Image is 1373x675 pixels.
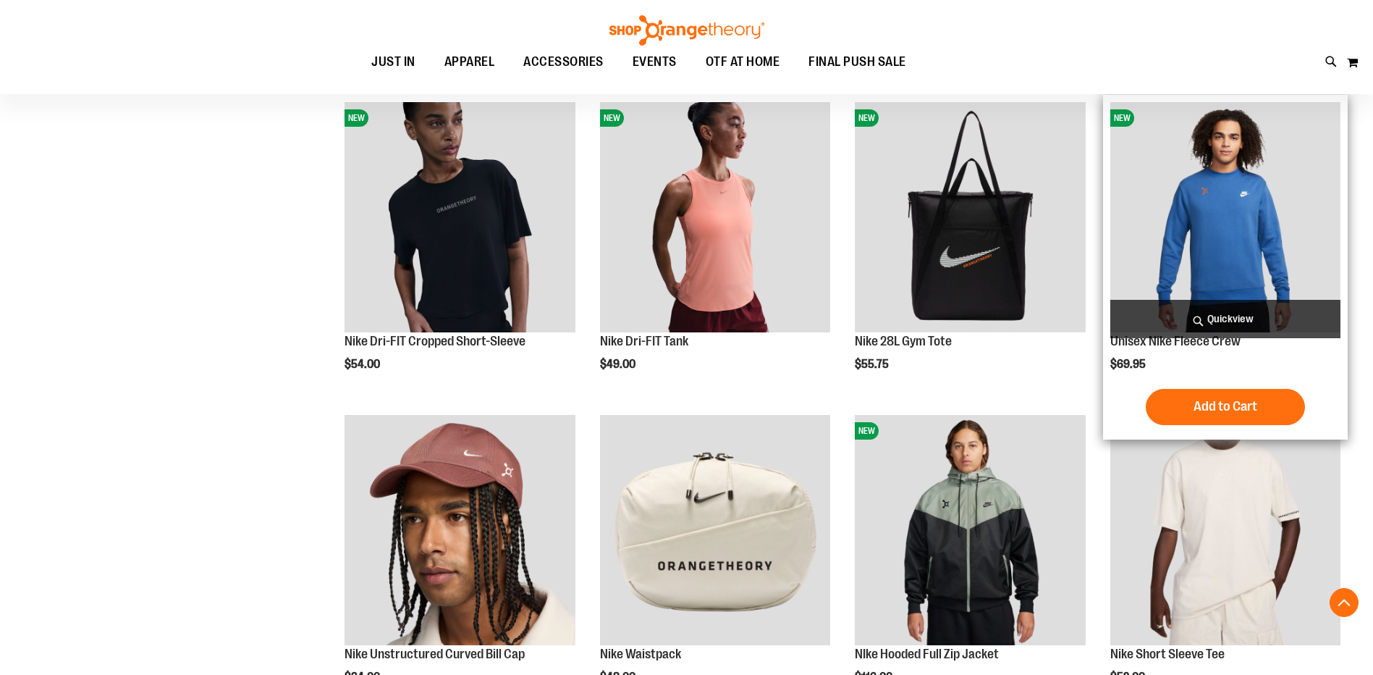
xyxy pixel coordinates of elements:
[345,102,575,335] a: Nike Dri-FIT Cropped Short-SleeveNEW
[1110,358,1148,371] span: $69.95
[345,109,368,127] span: NEW
[1110,102,1340,335] a: Unisex Nike Fleece CrewNEW
[345,415,575,647] a: Nike Unstructured Curved Bill Cap
[600,102,830,335] a: Nike Dri-FIT TankNEW
[848,95,1092,408] div: product
[444,46,495,78] span: APPAREL
[509,46,618,79] a: ACCESSORIES
[855,647,999,661] a: NIke Hooded Full Zip Jacket
[345,415,575,645] img: Nike Unstructured Curved Bill Cap
[523,46,604,78] span: ACCESSORIES
[855,415,1085,647] a: NIke Hooded Full Zip JacketNEW
[345,102,575,332] img: Nike Dri-FIT Cropped Short-Sleeve
[600,415,830,645] img: Nike Waistpack
[808,46,906,78] span: FINAL PUSH SALE
[600,102,830,332] img: Nike Dri-FIT Tank
[600,415,830,647] a: Nike Waistpack
[1110,102,1340,332] img: Unisex Nike Fleece Crew
[1110,647,1225,661] a: Nike Short Sleeve Tee
[855,102,1085,335] a: Nike 28L Gym ToteNEW
[1110,415,1340,645] img: Nike Short Sleeve Tee
[794,46,921,79] a: FINAL PUSH SALE
[1194,398,1257,414] span: Add to Cart
[1103,95,1348,440] div: product
[337,95,582,408] div: product
[1110,109,1134,127] span: NEW
[855,415,1085,645] img: NIke Hooded Full Zip Jacket
[855,102,1085,332] img: Nike 28L Gym Tote
[345,647,525,661] a: Nike Unstructured Curved Bill Cap
[600,647,681,661] a: Nike Waistpack
[1330,588,1359,617] button: Back To Top
[855,109,879,127] span: NEW
[430,46,510,78] a: APPAREL
[706,46,780,78] span: OTF AT HOME
[593,95,837,408] div: product
[855,358,891,371] span: $55.75
[691,46,795,79] a: OTF AT HOME
[600,358,638,371] span: $49.00
[1146,389,1305,425] button: Add to Cart
[855,422,879,440] span: NEW
[345,334,525,348] a: Nike Dri-FIT Cropped Short-Sleeve
[633,46,677,78] span: EVENTS
[855,334,952,348] a: Nike 28L Gym Tote
[618,46,691,79] a: EVENTS
[345,358,382,371] span: $54.00
[600,334,688,348] a: Nike Dri-FIT Tank
[1110,415,1340,647] a: Nike Short Sleeve TeeNEW
[600,109,624,127] span: NEW
[371,46,415,78] span: JUST IN
[1110,300,1340,338] a: Quickview
[357,46,430,79] a: JUST IN
[607,15,766,46] img: Shop Orangetheory
[1110,334,1241,348] a: Unisex Nike Fleece Crew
